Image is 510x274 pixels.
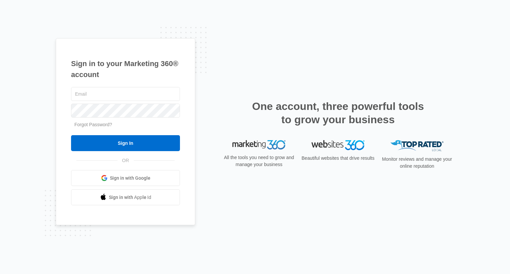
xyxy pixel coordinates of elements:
[71,135,180,151] input: Sign In
[118,157,134,164] span: OR
[74,122,112,127] a: Forgot Password?
[71,170,180,186] a: Sign in with Google
[71,58,180,80] h1: Sign in to your Marketing 360® account
[222,154,296,168] p: All the tools you need to grow and manage your business
[109,194,151,201] span: Sign in with Apple Id
[232,140,286,149] img: Marketing 360
[71,87,180,101] input: Email
[380,156,454,170] p: Monitor reviews and manage your online reputation
[311,140,365,150] img: Websites 360
[301,155,375,162] p: Beautiful websites that drive results
[110,175,150,182] span: Sign in with Google
[250,100,426,126] h2: One account, three powerful tools to grow your business
[71,189,180,205] a: Sign in with Apple Id
[390,140,444,151] img: Top Rated Local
